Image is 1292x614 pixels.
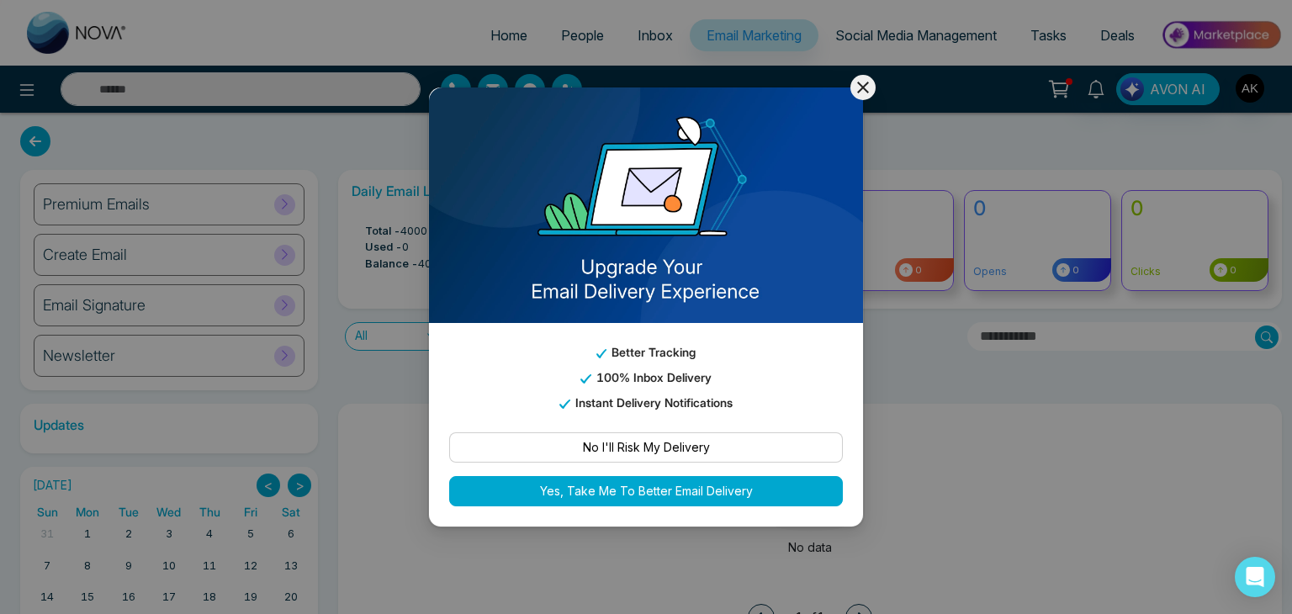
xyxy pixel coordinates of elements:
p: Better Tracking [449,343,843,362]
img: tick_email_template.svg [596,349,606,358]
p: 100% Inbox Delivery [449,368,843,387]
img: email_template_bg.png [429,87,863,323]
button: No I'll Risk My Delivery [449,432,843,463]
p: Instant Delivery Notifications [449,394,843,412]
button: Yes, Take Me To Better Email Delivery [449,476,843,506]
div: Open Intercom Messenger [1235,557,1275,597]
img: tick_email_template.svg [580,374,590,384]
img: tick_email_template.svg [559,400,569,409]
